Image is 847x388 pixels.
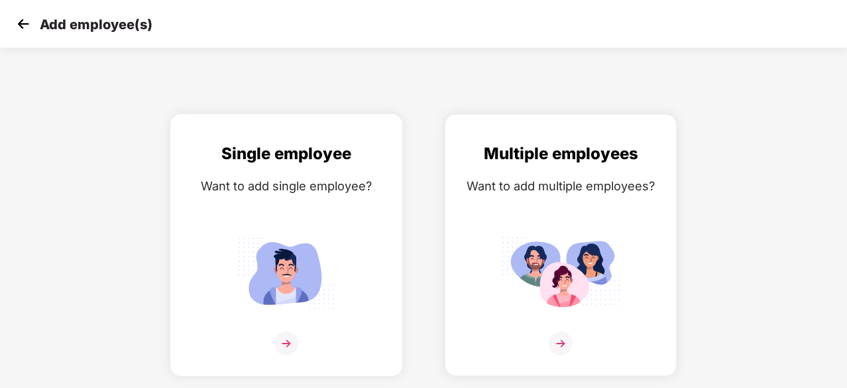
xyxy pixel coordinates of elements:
[227,231,346,314] img: svg+xml;base64,PHN2ZyB4bWxucz0iaHR0cDovL3d3dy53My5vcmcvMjAwMC9zdmciIGlkPSJTaW5nbGVfZW1wbG95ZWUiIH...
[184,176,388,196] div: Want to add single employee?
[459,141,663,166] div: Multiple employees
[13,14,33,34] img: svg+xml;base64,PHN2ZyB4bWxucz0iaHR0cDovL3d3dy53My5vcmcvMjAwMC9zdmciIHdpZHRoPSIzMCIgaGVpZ2h0PSIzMC...
[184,141,388,166] div: Single employee
[549,332,573,356] img: svg+xml;base64,PHN2ZyB4bWxucz0iaHR0cDovL3d3dy53My5vcmcvMjAwMC9zdmciIHdpZHRoPSIzNiIgaGVpZ2h0PSIzNi...
[501,231,620,314] img: svg+xml;base64,PHN2ZyB4bWxucz0iaHR0cDovL3d3dy53My5vcmcvMjAwMC9zdmciIGlkPSJNdWx0aXBsZV9lbXBsb3llZS...
[274,332,298,356] img: svg+xml;base64,PHN2ZyB4bWxucz0iaHR0cDovL3d3dy53My5vcmcvMjAwMC9zdmciIHdpZHRoPSIzNiIgaGVpZ2h0PSIzNi...
[40,17,152,32] p: Add employee(s)
[459,176,663,196] div: Want to add multiple employees?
